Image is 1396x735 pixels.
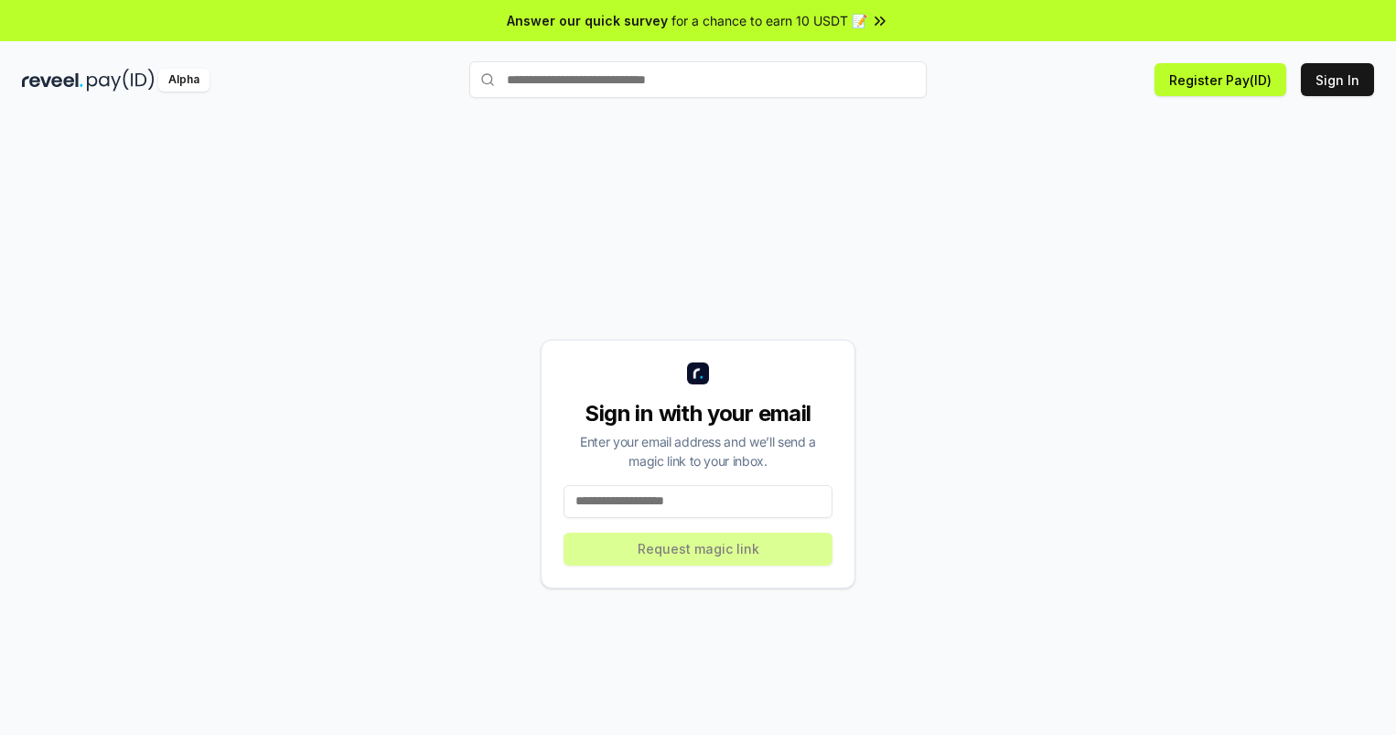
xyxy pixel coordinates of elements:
button: Register Pay(ID) [1154,63,1286,96]
div: Sign in with your email [564,399,832,428]
button: Sign In [1301,63,1374,96]
span: for a chance to earn 10 USDT 📝 [671,11,867,30]
img: reveel_dark [22,69,83,92]
img: pay_id [87,69,155,92]
div: Alpha [158,69,209,92]
img: logo_small [687,362,709,384]
span: Answer our quick survey [507,11,668,30]
div: Enter your email address and we’ll send a magic link to your inbox. [564,432,832,470]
